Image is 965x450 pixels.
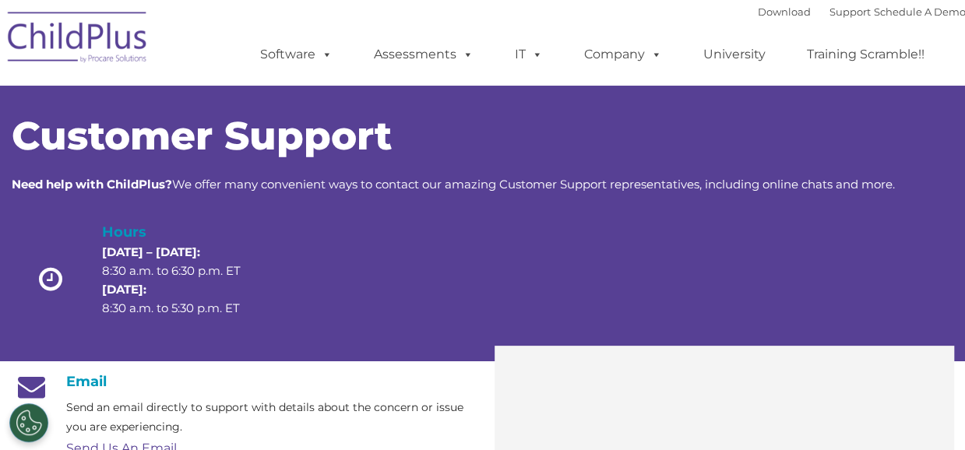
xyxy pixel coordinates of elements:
[358,39,489,70] a: Assessments
[102,282,146,297] strong: [DATE]:
[102,244,200,259] strong: [DATE] – [DATE]:
[12,177,172,192] strong: Need help with ChildPlus?
[9,403,48,442] button: Cookies Settings
[245,39,348,70] a: Software
[791,39,940,70] a: Training Scramble!!
[12,373,471,390] h4: Email
[710,282,965,450] iframe: Chat Widget
[12,177,895,192] span: We offer many convenient ways to contact our amazing Customer Support representatives, including ...
[569,39,678,70] a: Company
[499,39,558,70] a: IT
[758,5,811,18] a: Download
[829,5,871,18] a: Support
[12,112,392,160] span: Customer Support
[522,416,702,431] a: To begin a LiveSupport session,
[522,395,723,412] span: LiveSupport with Splashtop
[102,221,267,243] h4: Hours
[688,39,781,70] a: University
[66,398,471,437] p: Send an email directly to support with details about the concern or issue you are experiencing.
[102,243,267,318] p: 8:30 a.m. to 6:30 p.m. ET 8:30 a.m. to 5:30 p.m. ET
